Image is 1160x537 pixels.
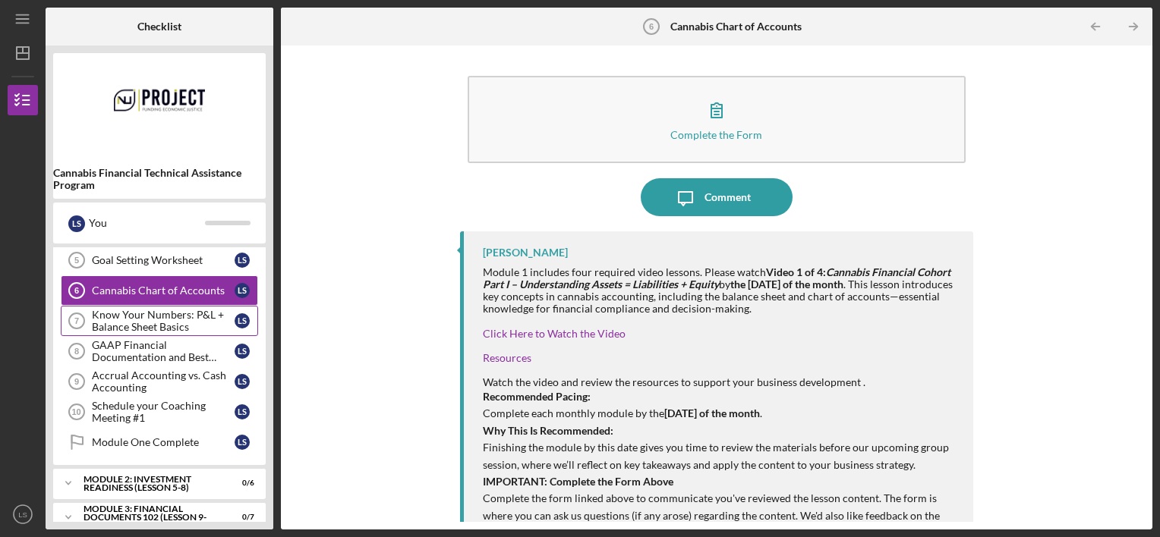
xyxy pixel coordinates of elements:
[74,256,79,265] tspan: 5
[235,435,250,450] div: L S
[61,427,258,457] a: Module One CompleteLS
[84,504,216,531] div: Module 3: Financial Documents 102 (Lesson 9-12)
[483,351,531,364] a: Resources
[53,167,266,191] b: Cannabis Financial Technical Assistance Program
[705,178,751,216] div: Comment
[61,366,258,397] a: 9Accrual Accounting vs. Cash AccountingLS
[468,76,966,163] button: Complete the Form
[84,475,216,492] div: Module 2: Investment Readiness (Lesson 5-8)
[235,283,250,298] div: L S
[483,265,950,290] strong: Video 1 of 4:
[74,377,79,386] tspan: 9
[483,424,613,437] strong: Why This Is Recommended:
[483,247,568,259] div: [PERSON_NAME]
[92,309,235,333] div: Know Your Numbers: P&L + Balance Sheet Basics
[92,369,235,394] div: Accrual Accounting vs. Cash Accounting
[483,388,959,422] p: Complete each monthly module by the .
[71,407,80,416] tspan: 10
[483,265,950,290] em: Cannabis Financial Cohort Part I – Understanding Assets = Liabilities + Equity
[483,376,959,388] div: Watch the video and review the resources to support your business development .
[61,306,258,336] a: 7Know Your Numbers: P&L + Balance Sheet BasicsLS
[664,407,760,419] strong: [DATE] of the month
[68,215,85,232] div: L S
[61,336,258,366] a: 8GAAP Financial Documentation and Best PracticesLS
[235,374,250,389] div: L S
[18,510,27,519] text: LS
[670,20,802,33] b: Cannabis Chart of Accounts
[92,339,235,363] div: GAAP Financial Documentation and Best Practices
[730,278,843,290] strong: the [DATE] of the month
[483,327,626,340] a: Click Here to Watch the Video
[227,513,254,522] div: 0 / 7
[61,275,258,306] a: 6Cannabis Chart of AccountsLS
[61,245,258,275] a: 5Goal Setting WorksheetLS
[92,400,235,424] div: Schedule your Coaching Meeting #1
[227,479,254,488] div: 0 / 6
[92,284,235,297] div: Cannabis Chart of Accounts
[137,20,181,33] b: Checklist
[648,22,653,31] tspan: 6
[235,344,250,359] div: L S
[8,499,38,529] button: LS
[483,475,673,488] strong: IMPORTANT: Complete the Form Above
[483,266,959,315] div: Module 1 includes four required video lessons. Please watch by . This lesson introduces key conce...
[235,404,250,419] div: L S
[92,436,235,448] div: Module One Complete
[74,347,79,356] tspan: 8
[483,390,591,403] strong: Recommended Pacing:
[92,254,235,266] div: Goal Setting Worksheet
[74,286,79,295] tspan: 6
[53,61,266,152] img: Product logo
[61,397,258,427] a: 10Schedule your Coaching Meeting #1LS
[670,129,762,140] div: Complete the Form
[235,253,250,268] div: L S
[89,210,205,236] div: You
[483,422,959,473] p: Finishing the module by this date gives you time to review the materials before our upcoming grou...
[235,313,250,328] div: L S
[641,178,793,216] button: Comment
[74,316,79,325] tspan: 7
